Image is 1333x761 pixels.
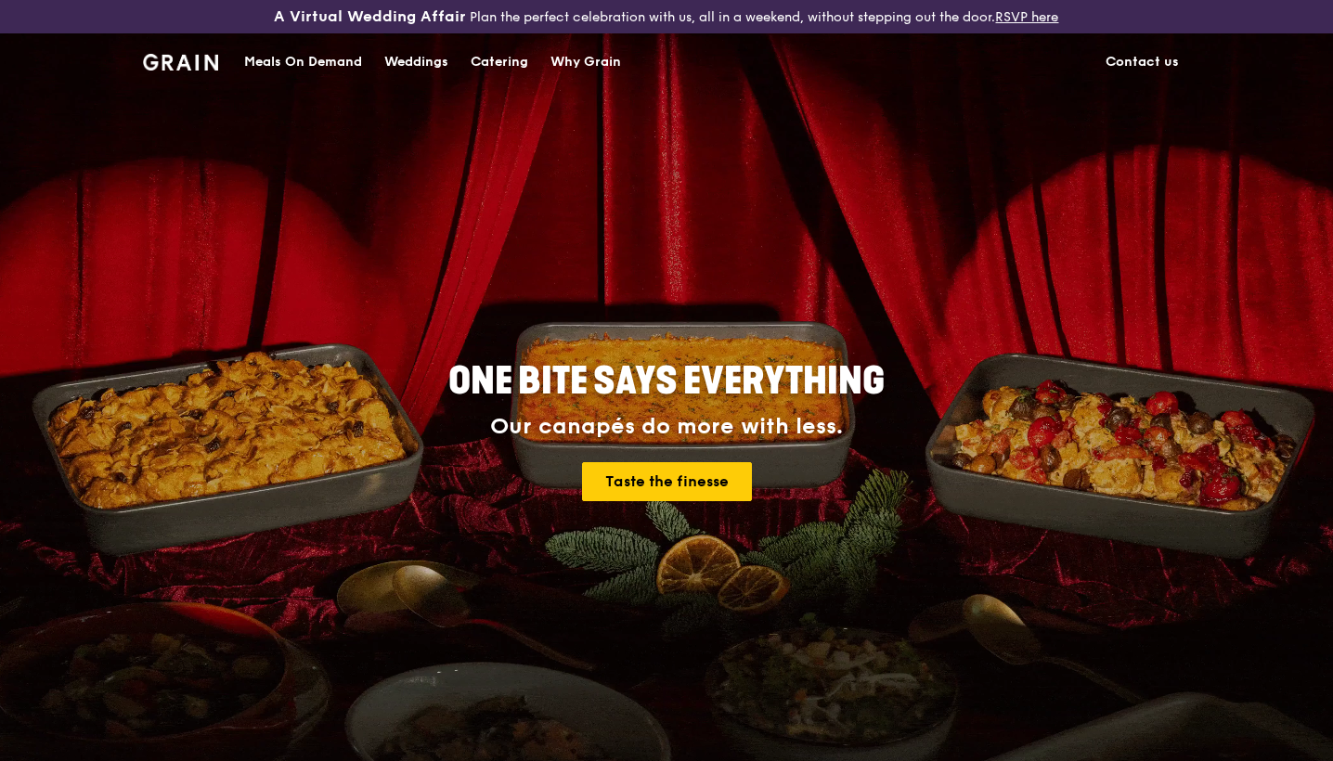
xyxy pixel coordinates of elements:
[143,32,218,88] a: GrainGrain
[550,34,621,90] div: Why Grain
[373,34,459,90] a: Weddings
[143,54,218,71] img: Grain
[384,34,448,90] div: Weddings
[244,34,362,90] div: Meals On Demand
[448,359,885,404] span: ONE BITE SAYS EVERYTHING
[471,34,528,90] div: Catering
[459,34,539,90] a: Catering
[582,462,752,501] a: Taste the finesse
[274,7,466,26] h3: A Virtual Wedding Affair
[332,414,1001,440] div: Our canapés do more with less.
[995,9,1058,25] a: RSVP here
[222,7,1110,26] div: Plan the perfect celebration with us, all in a weekend, without stepping out the door.
[539,34,632,90] a: Why Grain
[1094,34,1190,90] a: Contact us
